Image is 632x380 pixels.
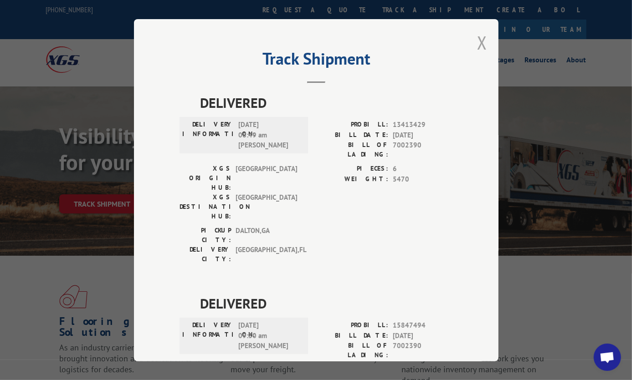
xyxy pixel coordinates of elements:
[182,120,234,151] label: DELIVERY INFORMATION:
[316,120,388,130] label: PROBILL:
[238,320,300,351] span: [DATE] 09:30 am [PERSON_NAME]
[236,245,297,264] span: [GEOGRAPHIC_DATA] , FL
[236,193,297,221] span: [GEOGRAPHIC_DATA]
[200,92,453,113] span: DELIVERED
[316,320,388,331] label: PROBILL:
[180,245,231,264] label: DELIVERY CITY:
[236,164,297,193] span: [GEOGRAPHIC_DATA]
[238,120,300,151] span: [DATE] 08:49 am [PERSON_NAME]
[316,174,388,184] label: WEIGHT:
[477,30,487,55] button: Close modal
[393,330,453,341] span: [DATE]
[200,293,453,314] span: DELIVERED
[316,164,388,174] label: PIECES:
[316,140,388,159] label: BILL OF LADING:
[180,193,231,221] label: XGS DESTINATION HUB:
[316,330,388,341] label: BILL DATE:
[393,341,453,360] span: 7002390
[316,130,388,140] label: BILL DATE:
[393,164,453,174] span: 6
[316,341,388,360] label: BILL OF LADING:
[393,320,453,331] span: 15847494
[393,120,453,130] span: 13413429
[180,226,231,245] label: PICKUP CITY:
[236,226,297,245] span: DALTON , GA
[393,130,453,140] span: [DATE]
[180,164,231,193] label: XGS ORIGIN HUB:
[182,320,234,351] label: DELIVERY INFORMATION:
[393,140,453,159] span: 7002390
[393,174,453,184] span: 5470
[594,344,621,371] div: Open chat
[180,52,453,70] h2: Track Shipment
